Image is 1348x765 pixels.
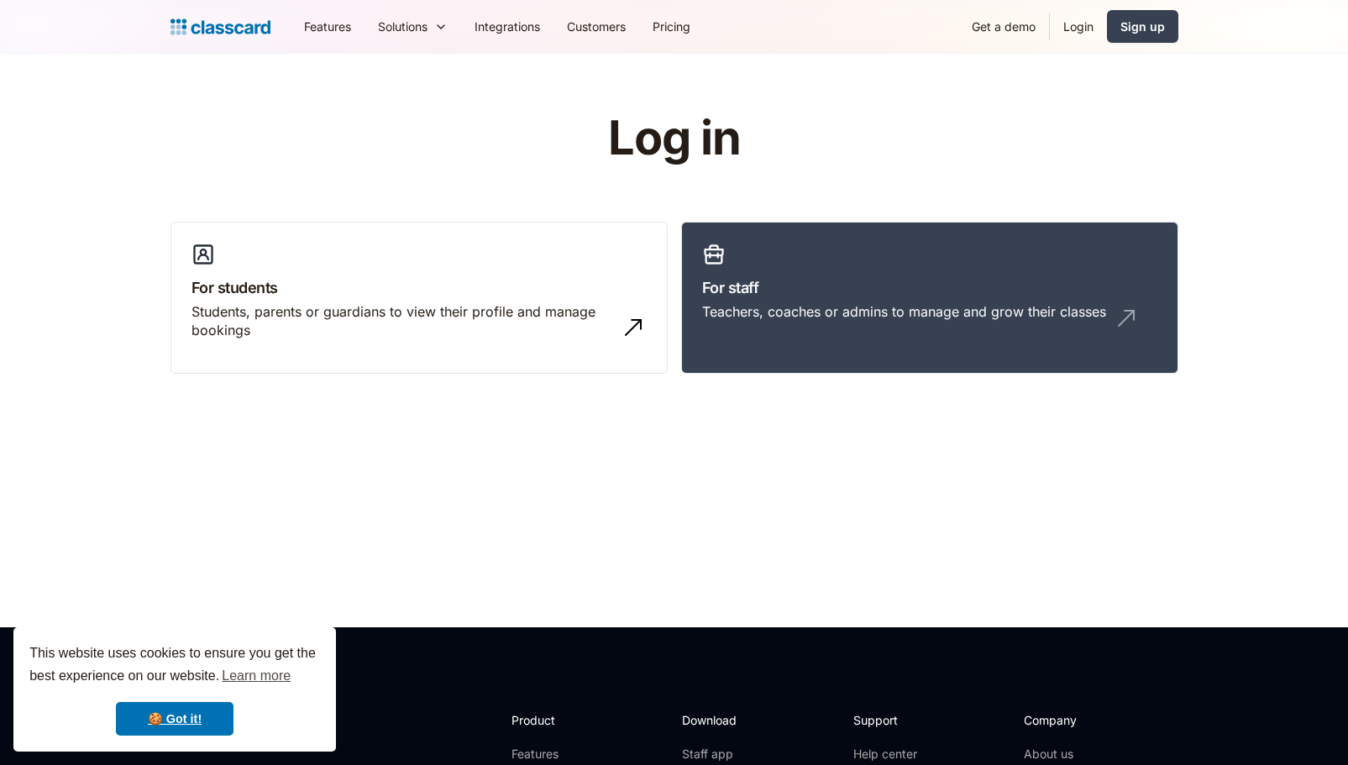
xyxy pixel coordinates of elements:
[639,8,704,45] a: Pricing
[1024,711,1136,729] h2: Company
[702,276,1157,299] h3: For staff
[407,113,941,165] h1: Log in
[191,276,647,299] h3: For students
[291,8,365,45] a: Features
[191,302,613,340] div: Students, parents or guardians to view their profile and manage bookings
[1024,746,1136,762] a: About us
[511,711,601,729] h2: Product
[682,711,751,729] h2: Download
[511,746,601,762] a: Features
[378,18,427,35] div: Solutions
[365,8,461,45] div: Solutions
[219,663,293,689] a: learn more about cookies
[461,8,553,45] a: Integrations
[1107,10,1178,43] a: Sign up
[958,8,1049,45] a: Get a demo
[702,302,1106,321] div: Teachers, coaches or admins to manage and grow their classes
[853,746,921,762] a: Help center
[682,746,751,762] a: Staff app
[116,702,233,736] a: dismiss cookie message
[853,711,921,729] h2: Support
[13,627,336,752] div: cookieconsent
[29,643,320,689] span: This website uses cookies to ensure you get the best experience on our website.
[553,8,639,45] a: Customers
[1120,18,1165,35] div: Sign up
[681,222,1178,375] a: For staffTeachers, coaches or admins to manage and grow their classes
[170,222,668,375] a: For studentsStudents, parents or guardians to view their profile and manage bookings
[170,15,270,39] a: Logo
[1050,8,1107,45] a: Login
